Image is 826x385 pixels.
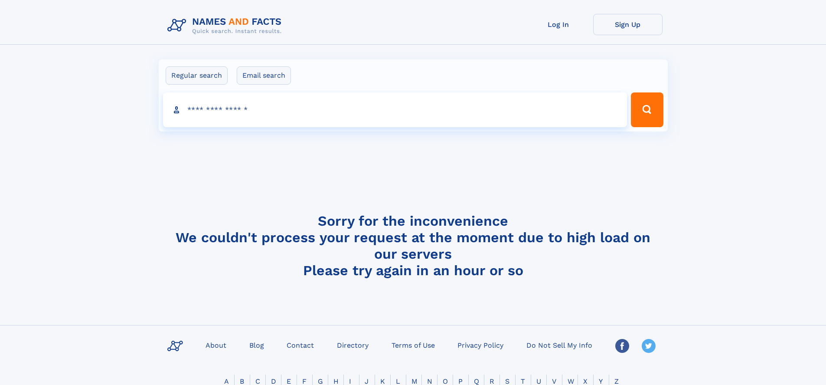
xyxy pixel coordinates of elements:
a: About [202,339,230,351]
a: Log In [524,14,593,35]
a: Do Not Sell My Info [523,339,596,351]
label: Regular search [166,66,228,85]
a: Directory [333,339,372,351]
a: Blog [246,339,268,351]
img: Twitter [642,339,656,353]
a: Terms of Use [388,339,438,351]
a: Privacy Policy [454,339,507,351]
button: Search Button [631,92,663,127]
img: Facebook [615,339,629,353]
a: Sign Up [593,14,663,35]
h4: Sorry for the inconvenience We couldn't process your request at the moment due to high load on ou... [164,213,663,279]
input: search input [163,92,627,127]
label: Email search [237,66,291,85]
a: Contact [283,339,317,351]
img: Logo Names and Facts [164,14,289,37]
